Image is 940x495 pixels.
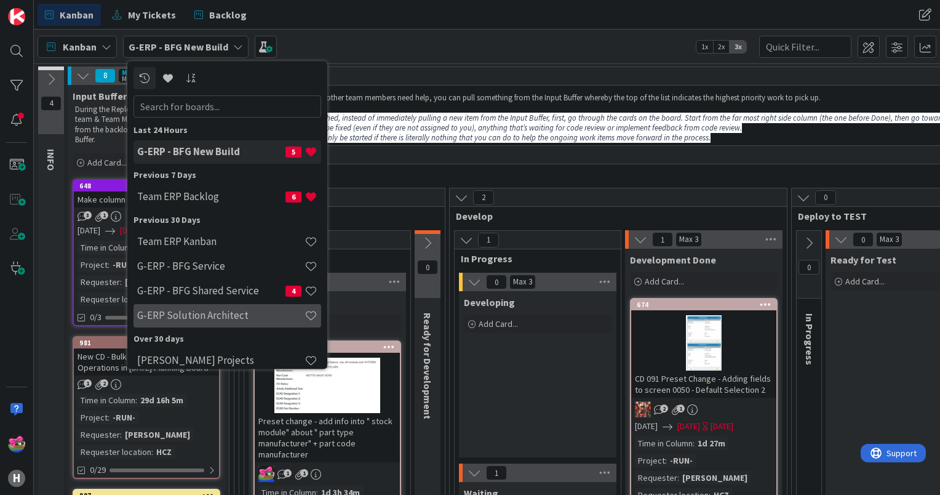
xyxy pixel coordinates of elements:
[473,190,494,205] span: 2
[120,428,122,441] span: :
[645,276,684,287] span: Add Card...
[8,435,25,453] img: JK
[100,379,108,387] span: 2
[284,469,292,477] span: 1
[120,275,122,289] span: :
[137,393,186,407] div: 29d 16h 5m
[38,4,101,26] a: Kanban
[799,260,819,275] span: 0
[461,252,605,265] span: In Progress
[464,296,515,308] span: Developing
[133,124,321,137] div: Last 24 Hours
[100,211,108,219] span: 1
[815,190,836,205] span: 0
[695,437,728,450] div: 1d 27m
[26,2,56,17] span: Support
[456,210,771,222] span: Develop
[417,260,438,275] span: 0
[486,275,507,289] span: 0
[90,311,102,324] span: 0/3
[63,39,97,54] span: Kanban
[79,182,219,190] div: 648
[73,90,127,102] span: Input Buffer
[78,292,151,306] div: Requester location
[255,342,400,353] div: 504
[135,393,137,407] span: :
[108,411,110,424] span: :
[853,232,874,247] span: 0
[105,4,183,26] a: My Tickets
[137,285,285,297] h4: G-ERP - BFG Shared Service
[285,286,301,297] span: 4
[255,466,400,482] div: JK
[635,401,651,417] img: JK
[78,445,151,459] div: Requester location
[122,70,142,76] div: Min 10
[133,169,321,182] div: Previous 7 Days
[679,236,698,243] div: Max 3
[129,41,228,53] b: G-ERP - BFG New Build
[631,299,776,398] div: 674CD 091 Preset Change - Adding fields to screen 0050 - Default Selection 2
[209,7,247,22] span: Backlog
[635,420,658,433] span: [DATE]
[660,404,668,412] span: 2
[73,336,220,479] a: 981New CD - Bulk Date Update for Operations in [DATE] Planning BoardTime in Column:29d 16h 5mProj...
[78,241,135,254] div: Time in Column
[78,411,108,424] div: Project
[711,420,733,433] div: [DATE]
[679,471,751,485] div: [PERSON_NAME]
[87,157,127,168] span: Add Card...
[258,466,274,482] img: JK
[830,254,896,266] span: Ready for Test
[78,258,108,272] div: Project
[41,96,62,111] span: 4
[8,8,25,25] img: Visit kanbanzone.com
[236,123,742,133] em: Look for items that need to be fixed (even if they are not assigned to you), anything that’s wait...
[187,4,254,26] a: Backlog
[133,214,321,227] div: Previous 30 Days
[122,428,193,441] div: [PERSON_NAME]
[137,310,305,322] h4: G-ERP Solution Architect
[108,258,110,272] span: :
[75,105,218,145] p: During the Replenishment Meeting the team & Team Manager will select items from the backlog to pu...
[478,233,499,247] span: 1
[677,471,679,485] span: :
[79,339,219,347] div: 981
[759,36,851,58] input: Quick Filter...
[260,343,400,352] div: 504
[630,254,716,266] span: Development Done
[137,355,305,367] h4: [PERSON_NAME] Projects
[95,68,116,83] span: 8
[635,437,693,450] div: Time in Column
[245,210,429,222] span: Design
[635,454,665,467] div: Project
[300,469,308,477] span: 1
[652,232,673,247] span: 1
[120,224,143,237] span: [DATE]
[137,236,305,248] h4: Team ERP Kanban
[74,180,219,191] div: 648
[236,132,711,143] em: A new item of work should only be started if there is literally nothing that you can do to help t...
[845,276,885,287] span: Add Card...
[677,420,700,433] span: [DATE]
[486,465,507,480] span: 1
[74,348,219,376] div: New CD - Bulk Date Update for Operations in [DATE] Planning Board
[137,260,305,273] h4: G-ERP - BFG Service
[45,149,57,171] span: INFO
[693,437,695,450] span: :
[713,41,730,53] span: 2x
[78,393,135,407] div: Time in Column
[153,445,175,459] div: HCZ
[110,258,138,272] div: -RUN-
[122,76,141,82] div: Max 20
[696,41,713,53] span: 1x
[78,275,120,289] div: Requester
[78,224,100,237] span: [DATE]
[667,454,696,467] div: -RUN-
[803,313,816,365] span: In Progress
[637,300,776,309] div: 674
[84,211,92,219] span: 3
[133,95,321,118] input: Search for boards...
[8,470,25,487] div: H
[78,428,120,441] div: Requester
